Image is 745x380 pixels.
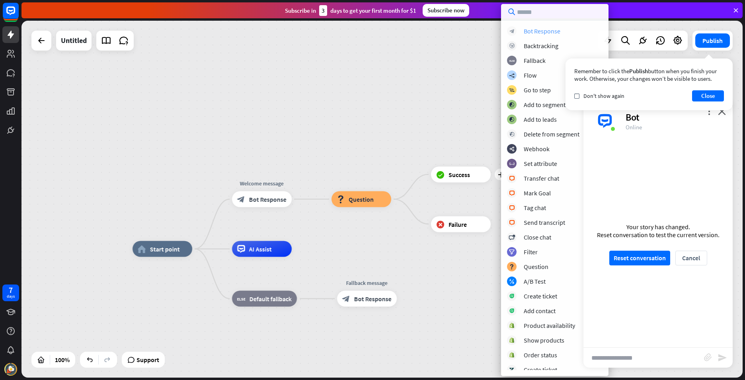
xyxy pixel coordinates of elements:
div: Add contact [524,307,556,315]
div: Tag chat [524,204,546,212]
i: block_livechat [509,205,515,210]
div: Fallback message [331,279,403,287]
div: A/B Test [524,277,546,285]
div: Bot [626,111,723,123]
div: Add to segment [524,101,566,109]
div: Go to step [524,86,551,94]
div: Your story has changed. [597,223,720,231]
div: Delete from segment [524,130,579,138]
button: Close [692,90,724,101]
i: block_attachment [704,353,712,361]
i: block_livechat [509,220,515,225]
button: Cancel [675,251,707,265]
div: Question [524,263,548,271]
span: Publish [629,67,648,75]
span: Default fallback [250,295,292,303]
span: Failure [449,220,467,228]
div: Backtracking [524,42,558,50]
div: Create ticket [524,292,557,300]
i: block_success [436,170,445,178]
div: Add to leads [524,115,557,123]
i: close [718,107,726,115]
div: Send transcript [524,218,565,226]
i: block_livechat [509,176,515,181]
div: Filter [524,248,538,256]
button: Publish [695,33,730,48]
i: more_vert [705,107,713,115]
div: 3 [319,5,327,16]
i: plus [498,171,504,177]
span: Support [137,353,159,366]
i: block_add_to_segment [509,102,515,107]
i: block_question [509,264,514,269]
div: Subscribe in days to get your first month for $1 [285,5,416,16]
i: block_bot_response [237,195,245,203]
i: block_delete_from_segment [509,132,515,137]
div: Transfer chat [524,174,559,182]
i: block_add_to_segment [509,117,515,122]
i: block_goto [509,88,515,93]
div: Remember to click the button when you finish your work. Otherwise, your changes won’t be visible ... [574,67,724,82]
span: Success [449,170,470,178]
i: filter [509,249,515,255]
div: days [7,294,15,299]
span: AI Assist [249,245,272,253]
i: home_2 [138,245,146,253]
div: 100% [53,353,72,366]
span: Don't show again [583,92,624,99]
a: 7 days [2,285,19,301]
div: Reset conversation to test the current version. [597,231,720,239]
i: block_fallback [509,58,515,63]
div: Close chat [524,233,551,241]
div: Bot Response [524,27,560,35]
div: Webhook [524,145,550,153]
span: Bot Response [249,195,287,203]
i: block_livechat [509,191,515,196]
span: Bot Response [354,295,392,303]
i: send [718,353,727,362]
span: Question [349,195,374,203]
div: Show products [524,336,564,344]
span: Start point [150,245,180,253]
i: block_set_attribute [509,161,515,166]
i: block_fallback [237,295,246,303]
i: block_close_chat [509,235,515,240]
div: Flow [524,71,536,79]
div: Fallback [524,57,546,64]
div: 7 [9,286,13,294]
i: block_failure [436,220,445,228]
div: Set attribute [524,160,557,168]
div: Product availability [524,322,575,329]
div: Create ticket [524,366,557,374]
div: Online [626,123,723,131]
div: Untitled [61,31,87,51]
button: Open LiveChat chat widget [6,3,30,27]
i: block_backtracking [509,43,515,49]
i: block_question [337,195,345,203]
div: Mark Goal [524,189,551,197]
button: Reset conversation [609,251,670,265]
div: Welcome message [226,179,298,187]
div: Subscribe now [423,4,469,17]
i: block_ab_testing [509,279,515,284]
i: block_bot_response [342,295,350,303]
i: builder_tree [509,73,515,78]
i: webhooks [509,146,515,152]
i: block_bot_response [509,29,515,34]
div: Order status [524,351,557,359]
